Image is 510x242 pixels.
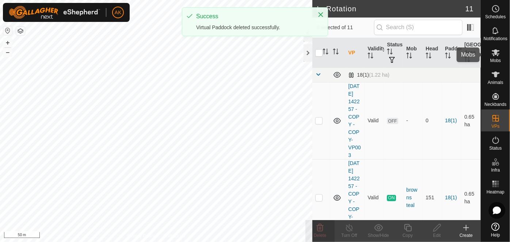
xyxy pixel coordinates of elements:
[365,159,384,236] td: Valid
[423,82,442,159] td: 0
[442,38,461,68] th: Paddock
[163,233,185,239] a: Contact Us
[364,232,393,239] div: Show/Hide
[406,54,412,59] p-sorticon: Activate to sort
[490,58,501,63] span: Mobs
[333,50,339,55] p-sorticon: Activate to sort
[384,38,403,68] th: Status
[445,118,457,123] a: 18(1)
[365,82,384,159] td: Valid
[127,233,155,239] a: Privacy Policy
[3,48,12,57] button: –
[115,9,122,16] span: AK
[348,160,361,235] a: [DATE] 142257 - COPY - COPY-VP004
[422,232,452,239] div: Edit
[345,38,365,68] th: VP
[461,38,481,68] th: [GEOGRAPHIC_DATA] Area
[491,168,500,172] span: Infra
[481,220,510,240] a: Help
[487,190,505,194] span: Heatmap
[316,9,326,20] button: Close
[461,159,481,236] td: 0.65 ha
[484,102,506,107] span: Neckbands
[464,57,470,63] p-sorticon: Activate to sort
[406,117,420,124] div: -
[348,72,389,78] div: 18(1)
[9,6,100,19] img: Gallagher Logo
[491,124,499,128] span: VPs
[403,38,423,68] th: Mob
[423,38,442,68] th: Head
[16,27,25,35] button: Map Layers
[348,83,361,158] a: [DATE] 142257 - COPY - COPY-VP003
[374,20,463,35] input: Search (S)
[406,186,420,209] div: browns teal
[485,15,506,19] span: Schedules
[426,54,431,59] p-sorticon: Activate to sort
[3,26,12,35] button: Reset Map
[489,146,502,150] span: Status
[317,24,374,31] span: 0 selected of 11
[369,72,389,78] span: (1.22 ha)
[196,24,310,31] div: Virtual Paddock deleted successfully.
[387,118,398,124] span: OFF
[452,232,481,239] div: Create
[365,38,384,68] th: Validity
[314,233,327,238] span: Delete
[465,3,473,14] span: 11
[323,50,328,55] p-sorticon: Activate to sort
[335,232,364,239] div: Turn Off
[461,82,481,159] td: 0.65 ha
[484,37,507,41] span: Notifications
[491,233,500,237] span: Help
[488,80,503,85] span: Animals
[387,195,396,201] span: ON
[368,54,373,59] p-sorticon: Activate to sort
[317,4,465,13] h2: In Rotation
[387,50,393,55] p-sorticon: Activate to sort
[196,12,310,21] div: Success
[393,232,422,239] div: Copy
[423,159,442,236] td: 151
[445,54,451,59] p-sorticon: Activate to sort
[3,38,12,47] button: +
[445,195,457,200] a: 18(1)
